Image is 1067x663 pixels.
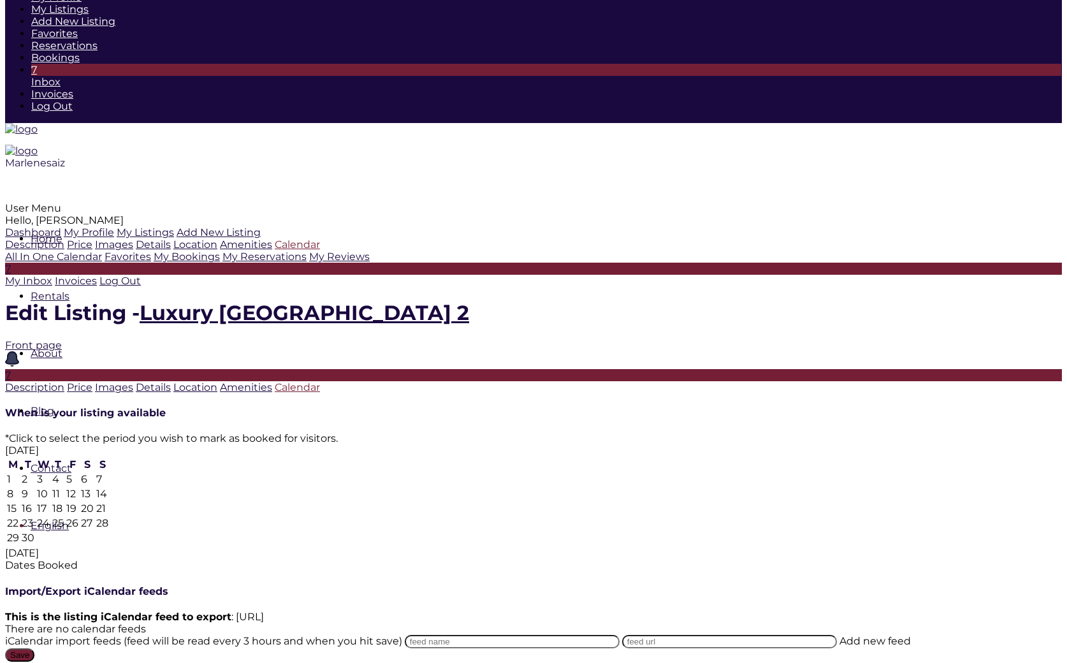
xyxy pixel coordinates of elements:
[52,516,64,530] td: 25
[31,52,80,64] a: Bookings
[6,472,20,486] td: 1
[31,405,54,417] a: Blog
[5,123,38,135] img: logo
[5,202,1062,214] div: User Menu
[31,88,73,100] a: Invoices
[36,487,50,500] td: 10
[5,559,78,571] span: Dates Booked
[21,516,35,530] td: 23
[96,516,109,530] td: 28
[95,238,133,251] a: Images
[31,64,1061,88] a: 7Inbox
[5,432,1062,444] div: *Click to select the period you wish to mark as booked for visitors.
[622,635,837,648] input: feed url
[31,15,115,27] a: Add New Listing
[66,502,79,515] td: 19
[5,623,1062,635] div: There are no calendar feeds
[140,300,469,325] a: Luxury [GEOGRAPHIC_DATA] 2
[173,381,217,393] a: Location
[31,64,1061,76] div: 7
[96,472,109,486] td: 7
[5,611,231,623] strong: This is the listing iCalendar feed to export
[21,502,35,515] td: 16
[31,520,69,532] a: English
[5,238,64,251] a: Description
[154,251,220,263] a: My Bookings
[80,487,94,500] td: 13
[36,502,50,515] td: 17
[5,648,34,662] input: Save
[66,458,79,471] th: Friday
[5,407,1062,419] h4: When is your listing available
[21,531,35,544] td: 30
[136,238,171,251] a: Details
[839,635,911,647] span: Add new feed
[67,238,92,251] a: Price
[5,357,1062,381] a: 7
[5,381,64,393] a: Description
[80,472,94,486] td: 6
[96,487,109,500] td: 14
[99,275,141,287] a: Log Out
[66,487,79,500] td: 12
[64,226,114,238] a: My Profile
[105,251,151,263] a: Favorites
[52,487,64,500] td: 11
[6,487,20,500] td: 8
[36,458,50,471] th: Wednesday
[80,458,94,471] th: Saturday
[173,238,217,251] a: Location
[5,635,402,647] label: iCalendar import feeds (feed will be read every 3 hours and when you hit save)
[66,472,79,486] td: 5
[5,611,1062,623] div: : [URL]
[55,275,97,287] a: Invoices
[5,251,102,263] a: All In One Calendar
[31,347,62,360] a: About
[5,339,62,351] a: Front page
[67,381,92,393] a: Price
[136,381,171,393] a: Details
[31,40,98,52] a: Reservations
[31,3,89,15] a: My Listings
[80,502,94,515] td: 20
[275,381,320,393] a: Calendar
[31,290,69,302] a: Rentals
[96,502,109,515] td: 21
[6,502,20,515] td: 15
[52,472,64,486] td: 4
[95,381,133,393] a: Images
[52,458,64,471] th: Thursday
[31,27,78,40] a: Favorites
[31,100,73,112] a: Log Out
[6,458,20,471] th: Monday
[36,516,50,530] td: 24
[5,145,38,157] img: logo
[80,516,94,530] td: 27
[5,547,39,559] span: [DATE]
[6,516,20,530] td: 22
[5,157,65,169] span: Marlenesaiz
[21,472,35,486] td: 2
[96,458,109,471] th: Sunday
[5,585,1062,597] h4: Import/Export iCalendar feeds
[52,502,64,515] td: 18
[5,263,1062,287] a: 7My Inbox
[309,251,370,263] a: My Reviews
[66,516,79,530] td: 26
[275,238,320,251] a: Calendar
[5,214,1062,226] div: Hello, [PERSON_NAME]
[222,251,307,263] a: My Reservations
[117,226,174,238] a: My Listings
[220,381,272,393] a: Amenities
[405,635,620,648] input: feed name
[21,487,35,500] td: 9
[31,462,71,474] a: Contact
[6,531,20,544] td: 29
[5,444,1062,456] div: [DATE]
[5,226,61,238] a: Dashboard
[5,369,1062,381] div: 7
[5,300,1062,325] h1: Edit Listing -
[177,226,261,238] a: Add New Listing
[220,238,272,251] a: Amenities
